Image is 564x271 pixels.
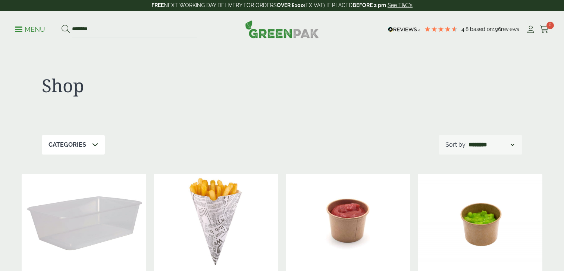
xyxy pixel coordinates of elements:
span: 4.8 [461,26,470,32]
img: Kraft 4oz with Peas [418,174,542,267]
h1: Shop [42,75,282,96]
a: See T&C's [388,2,413,8]
strong: BEFORE 2 pm [352,2,386,8]
a: Menu [15,25,45,32]
img: 2130017Z 2oz Kraft Heavy Duty Paper Container with tomato sauce [286,174,410,267]
img: 2720036 Newsprint Paper Chip Cone [154,174,278,267]
span: reviews [501,26,519,32]
strong: OVER £100 [277,2,304,8]
p: Menu [15,25,45,34]
i: My Account [526,26,535,33]
img: REVIEWS.io [388,27,420,32]
div: 4.79 Stars [424,26,458,32]
i: Cart [540,26,549,33]
span: 0 [546,22,554,29]
img: 3010007A 750ml Microwavable Container & Lid [22,174,146,267]
select: Shop order [467,140,516,149]
span: 196 [493,26,501,32]
strong: FREE [151,2,164,8]
span: Based on [470,26,493,32]
a: 0 [540,24,549,35]
p: Sort by [445,140,466,149]
p: Categories [48,140,86,149]
img: GreenPak Supplies [245,20,319,38]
